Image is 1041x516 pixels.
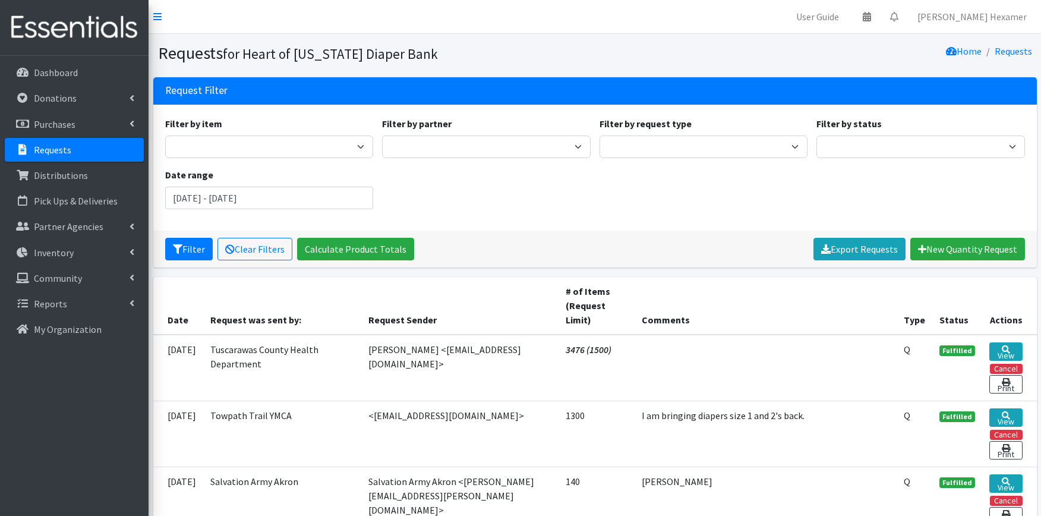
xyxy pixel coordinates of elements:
[361,335,559,401] td: [PERSON_NAME] <[EMAIL_ADDRESS][DOMAIN_NAME]>
[904,344,910,355] abbr: Quantity
[816,117,882,131] label: Filter by status
[635,277,897,335] th: Comments
[600,117,692,131] label: Filter by request type
[5,189,144,213] a: Pick Ups & Deliveries
[203,277,361,335] th: Request was sent by:
[34,221,103,232] p: Partner Agencies
[34,195,118,207] p: Pick Ups & Deliveries
[203,335,361,401] td: Tuscarawas County Health Department
[990,364,1023,374] button: Cancel
[165,168,213,182] label: Date range
[34,247,74,259] p: Inventory
[34,92,77,104] p: Donations
[932,277,982,335] th: Status
[217,238,292,260] a: Clear Filters
[904,476,910,487] abbr: Quantity
[995,45,1032,57] a: Requests
[34,67,78,78] p: Dashboard
[5,317,144,341] a: My Organization
[939,411,975,422] span: Fulfilled
[5,86,144,110] a: Donations
[635,401,897,467] td: I am bringing diapers size 1 and 2's back.
[382,117,452,131] label: Filter by partner
[361,277,559,335] th: Request Sender
[897,277,932,335] th: Type
[153,401,203,467] td: [DATE]
[946,45,982,57] a: Home
[813,238,906,260] a: Export Requests
[910,238,1025,260] a: New Quantity Request
[34,272,82,284] p: Community
[559,277,635,335] th: # of Items (Request Limit)
[165,117,222,131] label: Filter by item
[5,112,144,136] a: Purchases
[5,163,144,187] a: Distributions
[153,277,203,335] th: Date
[5,266,144,290] a: Community
[34,144,71,156] p: Requests
[5,241,144,265] a: Inventory
[939,477,975,488] span: Fulfilled
[989,474,1023,493] a: View
[989,441,1023,460] a: Print
[165,187,374,209] input: January 1, 2011 - December 31, 2011
[5,215,144,238] a: Partner Agencies
[5,8,144,48] img: HumanEssentials
[297,238,414,260] a: Calculate Product Totals
[982,277,1037,335] th: Actions
[203,401,361,467] td: Towpath Trail YMCA
[165,238,213,260] button: Filter
[5,292,144,316] a: Reports
[559,335,635,401] td: 3476 (1500)
[153,335,203,401] td: [DATE]
[361,401,559,467] td: <[EMAIL_ADDRESS][DOMAIN_NAME]>
[165,84,228,97] h3: Request Filter
[939,345,975,356] span: Fulfilled
[989,375,1023,394] a: Print
[5,138,144,162] a: Requests
[34,323,102,335] p: My Organization
[904,410,910,421] abbr: Quantity
[990,430,1023,440] button: Cancel
[34,298,67,310] p: Reports
[989,408,1023,427] a: View
[908,5,1036,29] a: [PERSON_NAME] Hexamer
[990,496,1023,506] button: Cancel
[223,45,438,62] small: for Heart of [US_STATE] Diaper Bank
[34,169,88,181] p: Distributions
[787,5,848,29] a: User Guide
[5,61,144,84] a: Dashboard
[34,118,75,130] p: Purchases
[559,401,635,467] td: 1300
[158,43,591,64] h1: Requests
[989,342,1023,361] a: View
